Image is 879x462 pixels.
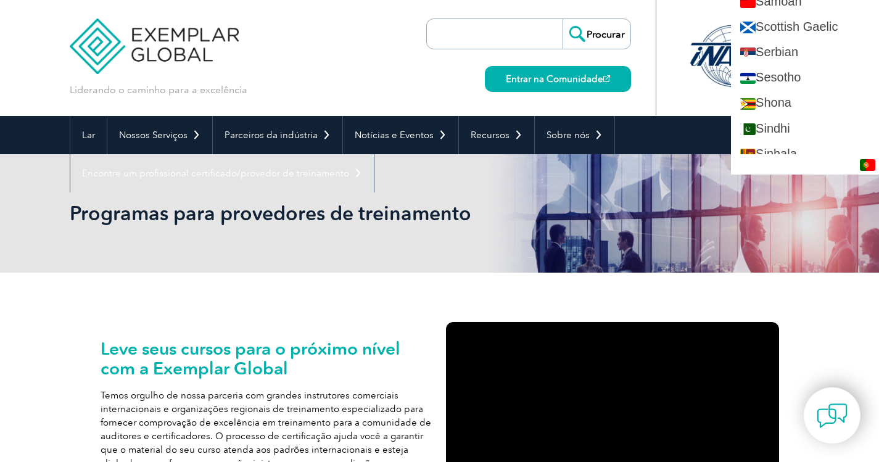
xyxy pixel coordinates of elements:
font: Leve seus cursos para o próximo nível com a Exemplar Global [101,338,400,379]
img: contact-chat.png [817,400,848,431]
a: Sobre nós [535,116,614,154]
a: Lar [70,116,107,154]
img: st [740,73,756,85]
img: pt [860,159,875,171]
img: sn [740,98,756,110]
font: Programas para provedores de treinamento [70,201,471,225]
a: Scottish Gaelic [731,14,879,39]
font: Entrar na Comunidade [506,73,603,85]
a: Sindhi [731,116,879,141]
a: Nossos Serviços [107,116,212,154]
font: Nossos Serviços [119,130,188,141]
font: Notícias e Eventos [355,130,434,141]
a: Notícias e Eventos [343,116,458,154]
a: Serbian [731,39,879,65]
a: Sinhala [731,141,879,167]
font: Liderando o caminho para a excelência [70,84,247,96]
a: Parceiros da indústria [213,116,342,154]
input: Procurar [563,19,630,49]
font: Lar [82,130,95,141]
img: open_square.png [603,75,610,82]
a: Recursos [459,116,534,154]
a: Sesotho [731,65,879,90]
font: Recursos [471,130,510,141]
font: Encontre um profissional certificado/provedor de treinamento [82,168,349,179]
img: sr [740,47,756,59]
img: gd [740,22,756,33]
img: si [740,149,756,160]
a: Entrar na Comunidade [485,66,631,92]
a: Encontre um profissional certificado/provedor de treinamento [70,154,374,192]
font: Parceiros da indústria [225,130,318,141]
a: Shona [731,90,879,115]
img: sd [740,123,756,135]
font: Sobre nós [547,130,590,141]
